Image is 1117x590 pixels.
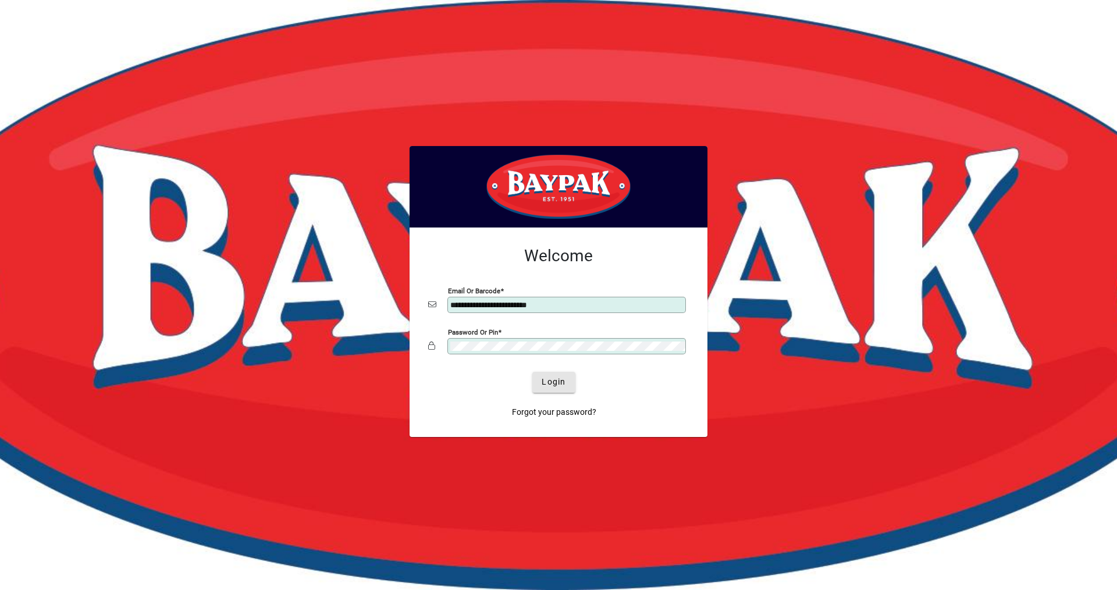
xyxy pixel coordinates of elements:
[448,328,498,336] mat-label: Password or Pin
[428,246,689,266] h2: Welcome
[507,402,601,423] a: Forgot your password?
[448,286,500,294] mat-label: Email or Barcode
[542,376,565,388] span: Login
[532,372,575,393] button: Login
[512,406,596,418] span: Forgot your password?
